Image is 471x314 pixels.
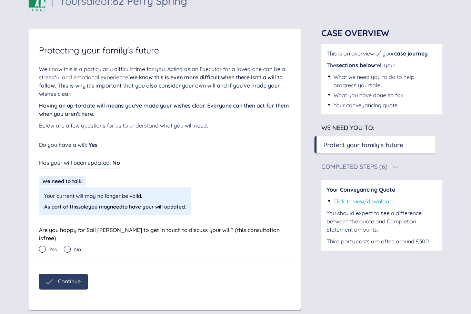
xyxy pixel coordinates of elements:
[323,140,403,150] div: Protect your family's future
[42,178,83,184] span: We need to talk!
[327,49,437,58] div: This is an overview of your .
[327,209,437,234] div: You should expect to see a difference between the quote and Completion Statement amounts.
[321,124,374,132] span: We need you to:
[39,102,289,117] span: Having an up-to-date will means you've made your wishes clear. Everyone can then act for them whe...
[112,159,120,166] span: No
[39,159,111,166] span: Has your will been updated :
[333,101,399,109] div: Your conveyancing quote.
[336,62,375,69] span: sections below
[327,237,437,245] div: Third party costs are often around £300.
[321,28,389,38] span: Case Overview
[327,61,437,69] div: The tell you:
[39,65,290,98] div: We know this is a particularly difficult time for you. Acting as an Executor for a loved one can ...
[333,198,393,205] a: Click to view/download
[39,46,159,54] span: Protecting your family's future
[39,121,290,130] div: Below are a few questions for us to understand what you will need.
[58,278,81,284] span: Continue
[333,73,437,89] div: What we need you to do to help progress your sale .
[39,141,87,148] span: Do you have a will :
[43,235,54,242] span: free
[333,91,403,99] div: What you have done so far.
[39,74,283,89] span: We know this is even more difficult when there isn't a will to follow.
[394,50,428,57] span: case journey
[44,203,186,210] span: As part of this sale you may to have your will updated.
[39,226,280,242] span: Are you happy for Sail [PERSON_NAME] to get in touch to discuss your will? (this consultation is )
[39,82,280,97] span: This is why it's important that you also consider your own will and if you've made your wishes cl...
[327,186,395,193] span: Your Conveyancing Quote
[49,247,57,252] span: Yes
[89,141,98,148] span: Yes
[74,247,81,252] span: No
[321,164,388,170] div: Completed Steps (6)
[44,192,186,200] span: Your current will may no longer be valid.
[110,203,122,210] span: need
